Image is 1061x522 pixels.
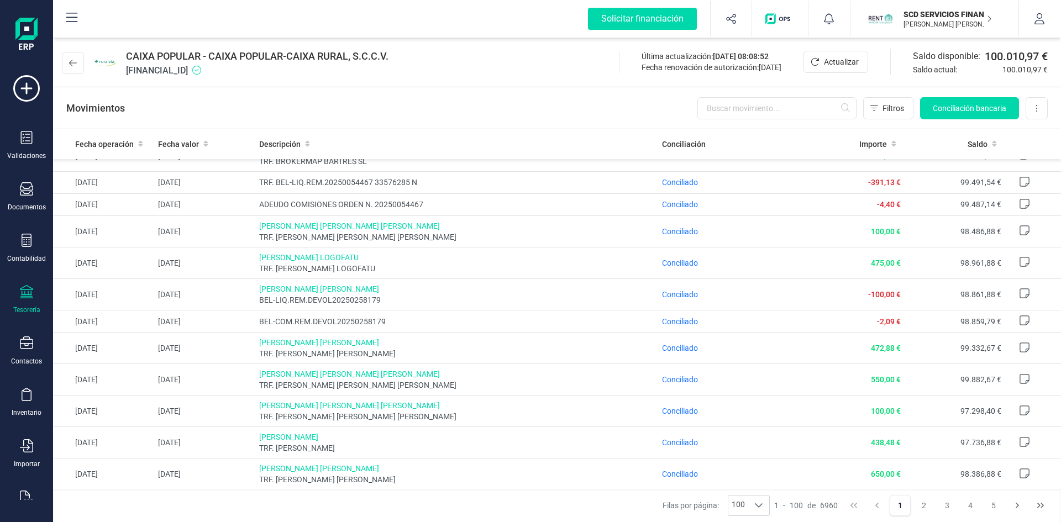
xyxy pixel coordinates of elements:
button: Solicitar financiación [575,1,710,36]
td: [DATE] [154,364,254,396]
span: Conciliación bancaria [933,103,1006,114]
button: Conciliación bancaria [920,97,1019,119]
span: -100,00 € [868,290,901,299]
span: 100,00 € [871,227,901,236]
button: Next Page [1007,495,1028,516]
span: de [807,500,816,511]
button: Previous Page [866,495,887,516]
span: TRF. [PERSON_NAME] [PERSON_NAME] [PERSON_NAME] [259,379,654,391]
td: [DATE] [154,247,254,279]
span: 100.010,97 € [985,49,1048,64]
div: Contabilidad [7,254,46,263]
span: Saldo disponible: [913,50,980,63]
td: [DATE] [53,458,154,490]
span: Filtros [883,103,904,114]
div: Validaciones [7,151,46,160]
td: [DATE] [53,364,154,396]
td: [DATE] [53,193,154,215]
td: 99.882,67 € [905,364,1006,396]
span: Conciliado [662,151,698,160]
div: Contactos [11,357,42,366]
td: 97.736,88 € [905,427,1006,458]
span: -2,09 € [877,317,901,326]
td: 97.298,40 € [905,396,1006,427]
span: [PERSON_NAME] [PERSON_NAME] [259,283,654,294]
span: Fecha operación [75,139,134,150]
td: [DATE] [154,310,254,333]
span: 300,00 € [871,151,901,160]
span: Importe [859,139,887,150]
span: Conciliado [662,290,698,299]
span: TRF. [PERSON_NAME] [PERSON_NAME] [259,348,654,359]
span: [DATE] [759,63,781,72]
span: CAIXA POPULAR - CAIXA POPULAR-CAIXA RURAL, S.C.C.V. [126,49,388,64]
td: [DATE] [53,333,154,364]
span: Fecha valor [158,139,199,150]
button: Actualizar [803,51,868,73]
td: [DATE] [53,279,154,310]
td: [DATE] [154,396,254,427]
td: [DATE] [53,216,154,247]
span: -4,40 € [877,200,901,209]
span: Conciliado [662,438,698,447]
td: [DATE] [154,193,254,215]
p: SCD SERVICIOS FINANCIEROS SL [904,9,992,20]
span: [PERSON_NAME] [PERSON_NAME] [259,337,654,348]
td: [DATE] [154,427,254,458]
span: 1 [774,500,779,511]
td: 98.486,88 € [905,216,1006,247]
span: TRF. BROKERMAP BARTRES SL [259,156,654,167]
span: TRF. [PERSON_NAME] [PERSON_NAME] [PERSON_NAME] [259,231,654,242]
span: Saldo [968,139,988,150]
span: Actualizar [824,56,859,67]
span: 100,00 € [871,407,901,415]
span: Conciliado [662,317,698,326]
div: Filas por página: [663,495,770,516]
td: [DATE] [154,216,254,247]
button: First Page [843,495,864,516]
span: [PERSON_NAME] [259,431,654,442]
button: Page 2 [913,495,934,516]
td: 98.861,88 € [905,279,1006,310]
div: Documentos [8,203,46,212]
span: Conciliación [662,139,706,150]
span: BEL-COM.REM.DEVOL20250258179 [259,316,654,327]
td: [DATE] [154,279,254,310]
span: BEL-LIQ.REM.DEVOL20250258179 [259,294,654,305]
button: Filtros [863,97,913,119]
td: 99.491,54 € [905,171,1006,193]
span: 100 [728,495,748,515]
td: 98.961,88 € [905,247,1006,279]
div: Tesorería [13,305,40,314]
span: -391,13 € [868,178,901,187]
td: 98.859,79 € [905,310,1006,333]
span: [PERSON_NAME] [PERSON_NAME] [PERSON_NAME] [259,368,654,379]
td: 99.487,14 € [905,193,1006,215]
button: Last Page [1030,495,1051,516]
span: 6960 [820,500,838,511]
img: Logo de OPS [765,13,795,24]
span: Conciliado [662,259,698,267]
img: SC [868,7,892,31]
div: Última actualización: [642,51,781,62]
td: [DATE] [154,458,254,490]
td: [DATE] [53,427,154,458]
span: 100 [790,500,803,511]
button: Page 5 [983,495,1004,516]
span: Saldo actual: [913,64,998,75]
button: SCSCD SERVICIOS FINANCIEROS SL[PERSON_NAME] [PERSON_NAME] VOZMEDIANO [PERSON_NAME] [864,1,1005,36]
span: [PERSON_NAME] [PERSON_NAME] [PERSON_NAME] [259,220,654,231]
td: [DATE] [53,247,154,279]
span: 650,00 € [871,470,901,478]
span: Conciliado [662,200,698,209]
td: [DATE] [154,333,254,364]
span: 438,48 € [871,438,901,447]
div: Inventario [12,408,41,417]
span: 475,00 € [871,259,901,267]
span: Conciliado [662,344,698,352]
div: Solicitar financiación [588,8,697,30]
span: ADEUDO COMISIONES ORDEN N. 20250054467 [259,199,654,210]
input: Buscar movimiento... [697,97,857,119]
span: [DATE] 08:08:52 [713,52,769,61]
span: TRF. [PERSON_NAME] [259,442,654,454]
